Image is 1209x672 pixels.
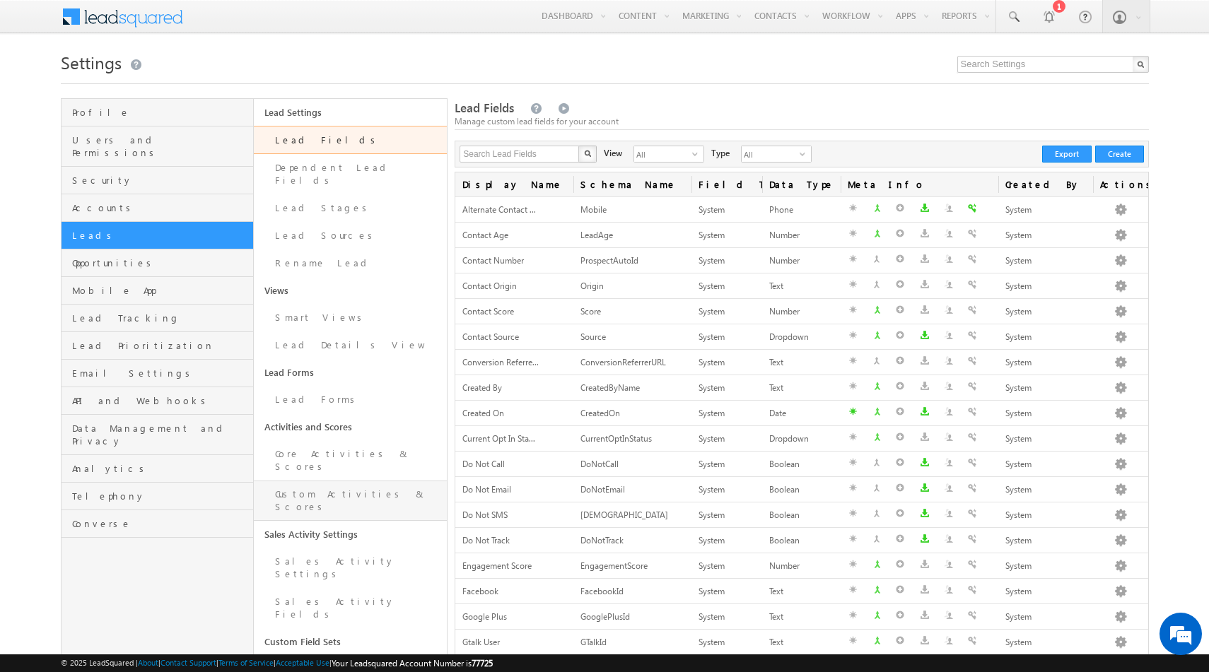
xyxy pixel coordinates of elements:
[62,126,254,167] a: Users and Permissions
[24,74,59,93] img: d_60004797649_company_0_60004797649
[634,146,692,162] span: All
[62,167,254,194] a: Security
[62,387,254,415] a: API and Webhooks
[61,656,493,670] span: © 2025 LeadSquared | | | | |
[254,548,447,588] a: Sales Activity Settings
[769,559,834,574] div: Number
[62,249,254,277] a: Opportunities
[957,56,1149,73] input: Search Settings
[254,588,447,628] a: Sales Activity Fields
[699,254,755,269] div: System
[72,394,250,407] span: API and Webhooks
[699,457,755,472] div: System
[462,637,500,647] span: Gtalk User
[1005,228,1086,243] div: System
[62,483,254,510] a: Telephony
[699,355,755,370] div: System
[699,610,755,625] div: System
[72,490,250,502] span: Telephony
[462,357,539,367] span: Conversion Referre...
[1005,254,1086,269] div: System
[699,432,755,447] div: System
[699,228,755,243] div: System
[769,610,834,625] div: Text
[769,355,834,370] div: Text
[1005,483,1086,497] div: System
[699,559,755,574] div: System
[699,483,755,497] div: System
[580,610,684,625] div: GooglePlusId
[841,172,998,196] span: Meta Info
[699,584,755,599] div: System
[1005,584,1086,599] div: System
[72,201,250,214] span: Accounts
[699,203,755,218] div: System
[472,658,493,668] span: 77725
[769,228,834,243] div: Number
[462,459,505,469] span: Do Not Call
[254,194,447,222] a: Lead Stages
[72,367,250,379] span: Email Settings
[580,432,684,447] div: CurrentOptInStatus
[62,305,254,332] a: Lead Tracking
[62,415,254,455] a: Data Management and Privacy
[769,508,834,523] div: Boolean
[254,331,447,359] a: Lead Details View
[580,559,684,574] div: EngagementScore
[61,51,122,73] span: Settings
[254,386,447,413] a: Lead Forms
[254,249,447,277] a: Rename Lead
[72,106,250,119] span: Profile
[800,150,811,158] span: select
[72,462,250,475] span: Analytics
[72,229,250,242] span: Leads
[580,254,684,269] div: ProspectAutoId
[580,203,684,218] div: Mobile
[62,510,254,538] a: Converse
[276,658,329,667] a: Acceptable Use
[1005,534,1086,548] div: System
[1005,279,1086,294] div: System
[692,150,703,158] span: select
[769,381,834,396] div: Text
[72,312,250,324] span: Lead Tracking
[699,635,755,650] div: System
[1005,508,1086,523] div: System
[254,359,447,386] a: Lead Forms
[1095,146,1144,163] button: Create
[580,457,684,472] div: DoNotCall
[1005,559,1086,574] div: System
[254,277,447,304] a: Views
[72,517,250,530] span: Converse
[62,222,254,249] a: Leads
[580,406,684,421] div: CreatedOn
[711,146,730,160] div: Type
[462,230,508,240] span: Contact Age
[580,305,684,319] div: Score
[1005,330,1086,345] div: System
[699,381,755,396] div: System
[462,382,502,393] span: Created By
[332,658,493,668] span: Your Leadsquared Account Number is
[998,172,1093,196] span: Created By
[462,611,507,622] span: Google Plus
[462,509,508,520] span: Do Not SMS
[462,255,524,266] span: Contact Number
[254,628,447,655] a: Custom Field Sets
[1042,146,1092,163] button: Export
[74,74,238,93] div: Chat with us now
[218,658,274,667] a: Terms of Service
[1005,305,1086,319] div: System
[699,279,755,294] div: System
[1005,381,1086,396] div: System
[62,277,254,305] a: Mobile App
[462,586,498,596] span: Facebook
[580,381,684,396] div: CreatedByName
[254,222,447,249] a: Lead Sources
[1005,457,1086,472] div: System
[72,174,250,187] span: Security
[232,7,266,41] div: Minimize live chat window
[462,560,532,571] span: Engagement Score
[769,254,834,269] div: Number
[769,534,834,548] div: Boolean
